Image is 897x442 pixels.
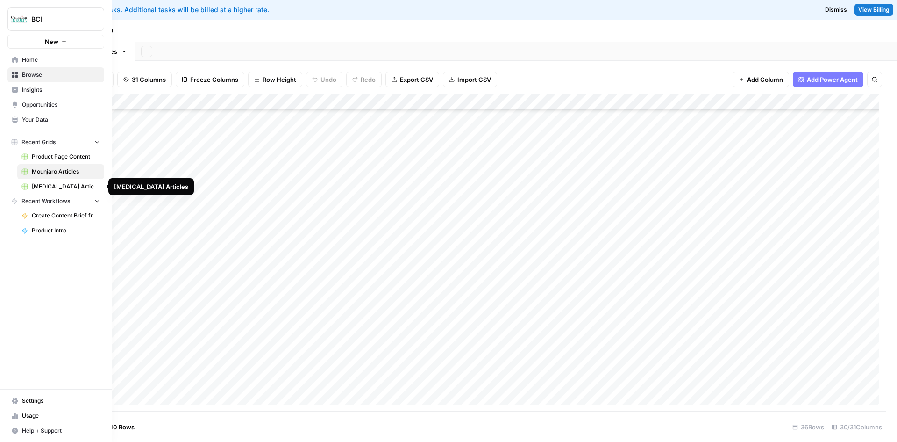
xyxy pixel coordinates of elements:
span: Help + Support [22,427,100,435]
a: Usage [7,408,104,423]
span: Recent Grids [21,138,56,146]
button: Redo [346,72,382,87]
a: Create Content Brief from Keyword - Mounjaro [17,208,104,223]
span: Add 10 Rows [97,422,135,432]
div: You've used your included tasks. Additional tasks will be billed at a higher rate. [7,5,543,14]
span: Undo [320,75,336,84]
img: BCI Logo [11,11,28,28]
div: 36 Rows [789,420,828,435]
span: Opportunities [22,101,100,109]
span: Create Content Brief from Keyword - Mounjaro [32,211,100,220]
button: New [7,35,104,49]
a: Settings [7,393,104,408]
span: Redo [361,75,376,84]
a: [MEDICAL_DATA] Articles [17,179,104,194]
div: [MEDICAL_DATA] Articles [114,182,188,191]
span: Home [22,56,100,64]
button: Add Power Agent [793,72,863,87]
button: Row Height [248,72,302,87]
button: Add Column [733,72,789,87]
button: Recent Workflows [7,194,104,208]
span: Usage [22,412,100,420]
button: Export CSV [385,72,439,87]
a: Your Data [7,112,104,127]
a: View Billing [854,4,893,16]
span: Freeze Columns [190,75,238,84]
a: Home [7,52,104,67]
span: Export CSV [400,75,433,84]
span: Add Power Agent [807,75,858,84]
span: Settings [22,397,100,405]
button: Dismiss [821,4,851,16]
span: Import CSV [457,75,491,84]
div: 30/31 Columns [828,420,886,435]
button: Help + Support [7,423,104,438]
span: [MEDICAL_DATA] Articles [32,182,100,191]
a: Insights [7,82,104,97]
button: Undo [306,72,342,87]
span: View Billing [858,6,890,14]
span: Product Page Content [32,152,100,161]
span: 31 Columns [132,75,166,84]
span: Your Data [22,116,100,124]
span: Add Column [747,75,783,84]
button: Recent Grids [7,135,104,149]
button: Freeze Columns [176,72,244,87]
button: Import CSV [443,72,497,87]
a: Browse [7,67,104,82]
button: 31 Columns [117,72,172,87]
a: Mounjaro Articles [17,164,104,179]
span: New [45,37,58,46]
span: Insights [22,86,100,94]
span: Mounjaro Articles [32,167,100,176]
span: Row Height [263,75,296,84]
span: BCI [31,14,88,24]
span: Browse [22,71,100,79]
span: Product Intro [32,226,100,235]
span: Recent Workflows [21,197,70,205]
a: Opportunities [7,97,104,112]
button: Workspace: BCI [7,7,104,31]
a: Product Page Content [17,149,104,164]
a: Product Intro [17,223,104,238]
span: Dismiss [825,6,847,14]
